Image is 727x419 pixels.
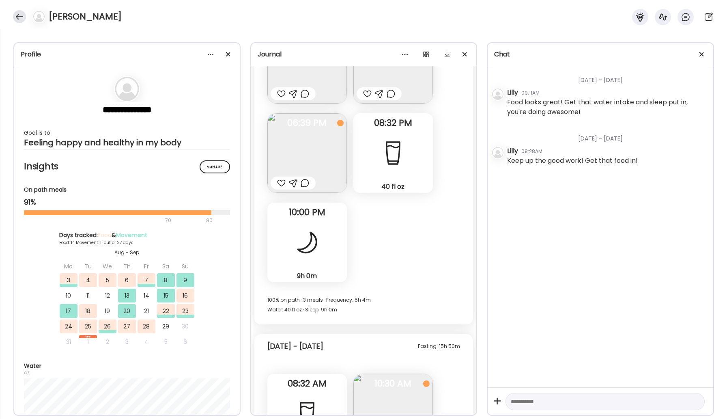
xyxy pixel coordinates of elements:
div: 13 [118,289,136,302]
div: Lilly [507,88,518,97]
div: Tu [79,259,97,273]
div: We [99,259,116,273]
span: 08:32 AM [267,380,347,387]
div: 1 [79,335,97,349]
div: oz [24,370,230,375]
div: 31 [60,335,77,349]
div: Manage [200,160,230,173]
div: Chat [494,50,707,59]
div: 26 [99,320,116,333]
div: 30 [176,320,194,333]
span: 08:32 PM [353,119,433,127]
h4: [PERSON_NAME] [49,10,122,23]
div: Feeling happy and healthy in my body [24,138,230,147]
img: bg-avatar-default.svg [115,77,139,101]
div: Aug - Sep [59,249,195,256]
div: [DATE] - [DATE] [507,66,707,88]
div: Keep up the good work! Get that food in! [507,156,638,166]
div: 8 [157,273,175,287]
div: 23 [176,304,194,318]
div: 3 [118,335,136,349]
div: 15 [157,289,175,302]
div: 4 [79,273,97,287]
div: 17 [60,304,77,318]
div: 5 [99,273,116,287]
div: Fr [138,259,155,273]
div: 22 [157,304,175,318]
div: Sep [79,335,97,338]
div: 28 [138,320,155,333]
div: 5 [157,335,175,349]
span: 10:00 PM [267,209,347,216]
div: 9h 0m [271,272,344,280]
img: images%2FTWbYycbN6VXame8qbTiqIxs9Hvy2%2FfMVMJwgK8Vd3cVGfAGhF%2FARbZ6Nu05OJjiOkrlehL_240 [267,113,347,193]
div: Journal [258,50,470,59]
div: Food looks great! Get that water intake and sleep put in, you're doing awesome! [507,97,707,117]
div: 70 [24,216,204,225]
div: Lilly [507,146,518,156]
div: 40 fl oz [357,182,430,191]
div: Fasting: 15h 50m [418,341,460,351]
div: Goal is to [24,128,230,138]
div: Sa [157,259,175,273]
div: Th [118,259,136,273]
div: 29 [157,320,175,333]
div: 19 [99,304,116,318]
div: On path meals [24,186,230,194]
div: 100% on path · 3 meals · Frequency: 5h 4m Water: 40 fl oz · Sleep: 9h 0m [267,295,460,315]
div: 4 [138,335,155,349]
h2: Insights [24,160,230,173]
div: 3 [60,273,77,287]
span: 10:30 AM [353,380,433,387]
div: 24 [60,320,77,333]
div: 08:28AM [521,148,542,155]
div: 25 [79,320,97,333]
div: 6 [118,273,136,287]
img: bg-avatar-default.svg [33,11,45,22]
div: Days tracked: & [59,231,195,240]
div: Water [24,362,230,370]
span: 06:39 PM [267,119,347,127]
div: 14 [138,289,155,302]
div: 9 [176,273,194,287]
div: Mo [60,259,77,273]
div: 91% [24,197,230,207]
img: bg-avatar-default.svg [492,89,503,100]
div: 7 [138,273,155,287]
div: 18 [79,304,97,318]
div: 11 [79,289,97,302]
div: 21 [138,304,155,318]
div: 20 [118,304,136,318]
div: 2 [99,335,116,349]
div: 12 [99,289,116,302]
div: [DATE] - [DATE] [267,341,323,351]
div: 27 [118,320,136,333]
div: 10 [60,289,77,302]
div: Food: 14 Movement: 11 out of 27 days [59,240,195,246]
span: Food [98,231,112,239]
img: bg-avatar-default.svg [492,147,503,158]
div: 09:11AM [521,89,540,97]
span: Movement [116,231,147,239]
div: 16 [176,289,194,302]
div: [DATE] - [DATE] [507,125,707,146]
div: Profile [21,50,233,59]
div: Su [176,259,194,273]
div: 6 [176,335,194,349]
div: 90 [205,216,213,225]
